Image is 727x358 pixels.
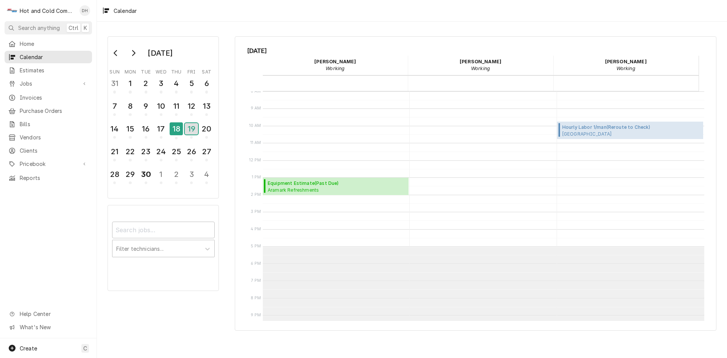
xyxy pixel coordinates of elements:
div: 19 [185,123,198,134]
span: 6 PM [249,261,263,267]
div: 18 [170,122,183,135]
span: Clients [20,147,88,155]
div: 24 [155,146,167,157]
div: 23 [140,146,152,157]
div: Daryl Harris's Avatar [80,5,90,16]
div: 15 [124,123,136,134]
th: Monday [122,66,138,75]
strong: [PERSON_NAME] [605,59,647,64]
span: 3 PM [249,209,263,215]
span: 8 AM [249,88,263,94]
strong: [PERSON_NAME] [314,59,356,64]
span: 4 PM [249,226,263,232]
div: DH [80,5,90,16]
div: [Service] Hourly Labor 1/man Oglethorpe University Dining, Atlanta, ga ID: JOB-1056 Status: Rerou... [557,122,703,139]
div: Daryl Harris - Working [263,56,408,75]
div: 13 [201,100,212,112]
div: 29 [124,169,136,180]
th: Thursday [169,66,184,75]
div: 7 [109,100,120,112]
span: 10 AM [247,123,263,129]
span: 11 AM [248,140,263,146]
div: 26 [186,146,197,157]
span: Home [20,40,88,48]
a: Purchase Orders [5,105,92,117]
span: C [83,344,87,352]
em: Working [616,66,635,71]
em: Working [326,66,345,71]
div: 10 [155,100,167,112]
div: 14 [109,123,120,134]
th: Wednesday [153,66,168,75]
span: [GEOGRAPHIC_DATA] Dining, [GEOGRAPHIC_DATA], [GEOGRAPHIC_DATA] [562,131,680,137]
span: K [84,24,87,32]
th: Friday [184,66,199,75]
div: 20 [201,123,212,134]
div: 4 [170,78,182,89]
span: Calendar [20,53,88,61]
button: Go to next month [126,47,141,59]
div: 2 [170,169,182,180]
div: 3 [186,169,197,180]
div: 5 [186,78,197,89]
div: Calendar Day Picker [108,36,219,199]
span: Create [20,345,37,352]
div: 6 [201,78,212,89]
div: 2 [140,78,152,89]
div: 31 [109,78,120,89]
div: Calendar Calendar [235,36,716,331]
a: Bills [5,118,92,130]
span: Bills [20,120,88,128]
span: 5 PM [249,243,263,249]
div: 4 [201,169,212,180]
button: Go to previous month [108,47,123,59]
a: Estimates [5,64,92,77]
div: [DATE] [145,47,175,59]
th: Tuesday [138,66,153,75]
span: Vendors [20,133,88,141]
a: Go to Pricebook [5,158,92,170]
div: 1 [124,78,136,89]
span: 7 PM [249,278,263,284]
div: Hourly Labor 1/man(Reroute to Check)[GEOGRAPHIC_DATA]Dining, [GEOGRAPHIC_DATA], [GEOGRAPHIC_DATA] [557,122,703,139]
span: Hourly Labor 1/man ( Reroute to Check ) [562,124,680,131]
div: 16 [140,123,152,134]
div: 28 [109,169,120,180]
span: Invoices [20,94,88,102]
span: Help Center [20,310,87,318]
a: Go to Help Center [5,308,92,320]
span: Jobs [20,80,77,88]
span: Pricebook [20,160,77,168]
div: 8 [124,100,136,112]
div: Equipment Estimate(Past Due)Aramark RefreshmentsMain Warehouse / [STREET_ADDRESS][PERSON_NAME] [263,178,409,195]
div: David Harris - Working [408,56,553,75]
div: 25 [170,146,182,157]
span: Purchase Orders [20,107,88,115]
button: Search anythingCtrlK [5,21,92,34]
input: Search jobs... [112,222,215,238]
div: 30 [140,169,152,180]
span: What's New [20,323,87,331]
span: 1 PM [250,174,263,180]
a: Go to Jobs [5,77,92,90]
a: Vendors [5,131,92,144]
a: Clients [5,144,92,157]
div: 11 [170,100,182,112]
span: Estimates [20,66,88,74]
div: 12 [186,100,197,112]
a: Go to What's New [5,321,92,333]
div: 1 [155,169,167,180]
span: 9 PM [249,312,263,318]
div: Calendar Filters [112,215,215,265]
div: Jason Thomason - Working [553,56,699,75]
div: Hot and Cold Commercial Kitchens, Inc.'s Avatar [7,5,17,16]
span: Aramark Refreshments Main Warehouse / [STREET_ADDRESS][PERSON_NAME] [268,187,392,193]
span: Ctrl [69,24,78,32]
span: 12 PM [247,157,263,163]
a: Invoices [5,91,92,104]
span: Search anything [18,24,60,32]
div: Hot and Cold Commercial Kitchens, Inc. [20,7,75,15]
a: Reports [5,172,92,184]
div: H [7,5,17,16]
span: 2 PM [249,192,263,198]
